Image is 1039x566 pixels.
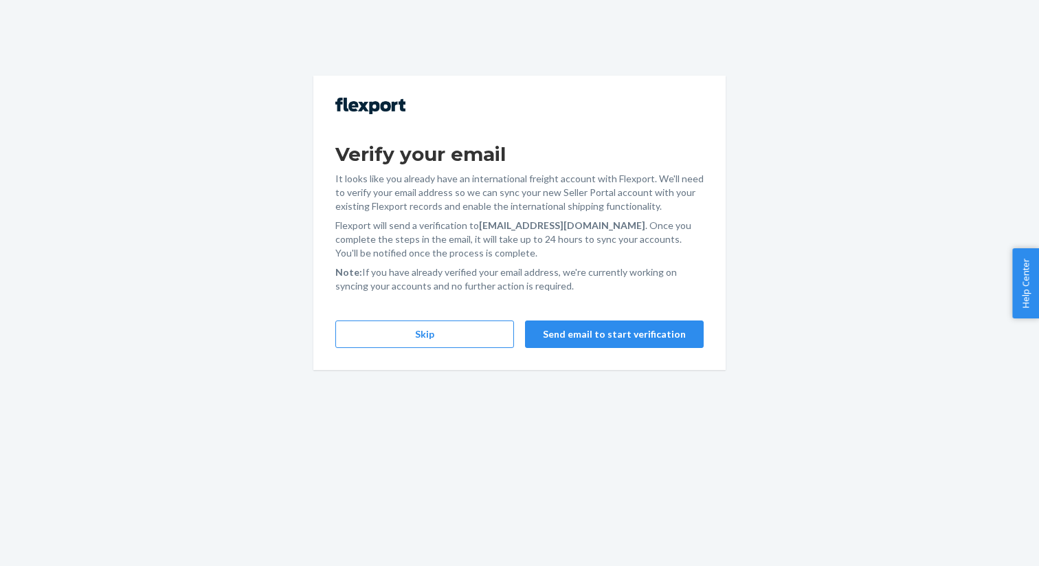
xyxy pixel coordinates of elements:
h1: Verify your email [335,142,704,166]
button: Send email to start verification [525,320,704,348]
p: Flexport will send a verification to . Once you complete the steps in the email, it will take up ... [335,219,704,260]
strong: Note: [335,266,362,278]
p: If you have already verified your email address, we're currently working on syncing your accounts... [335,265,704,293]
strong: [EMAIL_ADDRESS][DOMAIN_NAME] [479,219,645,231]
p: It looks like you already have an international freight account with Flexport. We'll need to veri... [335,172,704,213]
img: Flexport logo [335,98,405,114]
button: Help Center [1012,248,1039,318]
button: Skip [335,320,514,348]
